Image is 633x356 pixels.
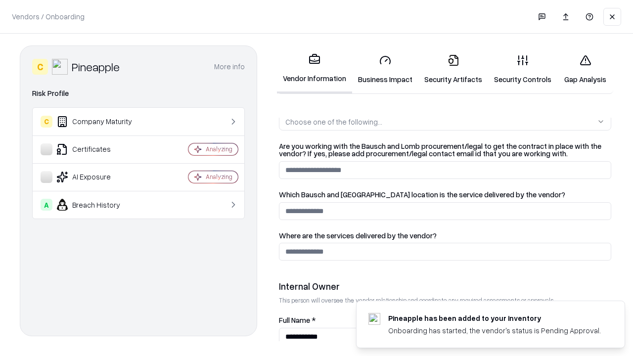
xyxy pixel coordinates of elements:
a: Security Controls [488,46,557,92]
div: Choose one of the following... [285,117,382,127]
div: C [32,59,48,75]
label: Are you working with the Bausch and Lomb procurement/legal to get the contract in place with the ... [279,142,611,157]
div: A [41,199,52,211]
button: More info [214,58,245,76]
div: C [41,116,52,128]
div: Onboarding has started, the vendor's status is Pending Approval. [388,325,601,336]
label: Full Name * [279,316,611,324]
a: Gap Analysis [557,46,613,92]
label: Which Bausch and [GEOGRAPHIC_DATA] location is the service delivered by the vendor? [279,191,611,198]
div: Pineapple [72,59,120,75]
a: Security Artifacts [418,46,488,92]
a: Vendor Information [277,45,352,93]
div: AI Exposure [41,171,159,183]
div: Analyzing [206,145,232,153]
div: Risk Profile [32,88,245,99]
div: Pineapple has been added to your inventory [388,313,601,323]
img: Pineapple [52,59,68,75]
button: Choose one of the following... [279,113,611,131]
div: Analyzing [206,173,232,181]
img: pineappleenergy.com [368,313,380,325]
div: Certificates [41,143,159,155]
label: Where are the services delivered by the vendor? [279,232,611,239]
div: Breach History [41,199,159,211]
p: This person will oversee the vendor relationship and coordinate any required assessments or appro... [279,296,611,305]
div: Internal Owner [279,280,611,292]
p: Vendors / Onboarding [12,11,85,22]
div: Company Maturity [41,116,159,128]
a: Business Impact [352,46,418,92]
